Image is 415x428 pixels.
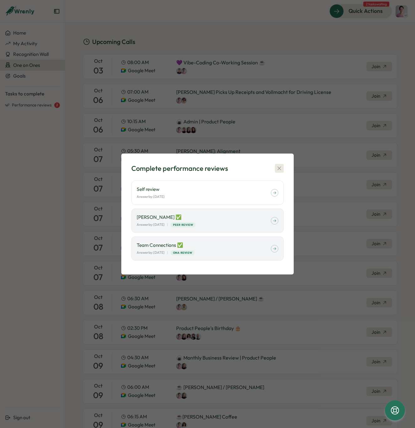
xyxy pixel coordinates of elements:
p: Answer by: [DATE] [137,194,165,199]
a: Team Connections ✅Answerby:[DATE]|ONA Review [131,236,284,261]
a: [PERSON_NAME] ✅Answerby:[DATE]|Peer Review [131,209,284,233]
span: Peer Review [173,223,193,227]
p: [PERSON_NAME] ✅ [137,214,271,221]
span: ONA Review [173,251,192,255]
p: Answer by: [DATE] [137,222,165,227]
p: Self review [137,186,271,193]
p: Team Connections ✅ [137,242,271,249]
p: Answer by: [DATE] [137,250,165,255]
p: | [167,250,168,255]
div: Complete performance reviews [131,164,228,173]
p: | [167,222,168,227]
a: Self review Answerby:[DATE] [131,181,284,205]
